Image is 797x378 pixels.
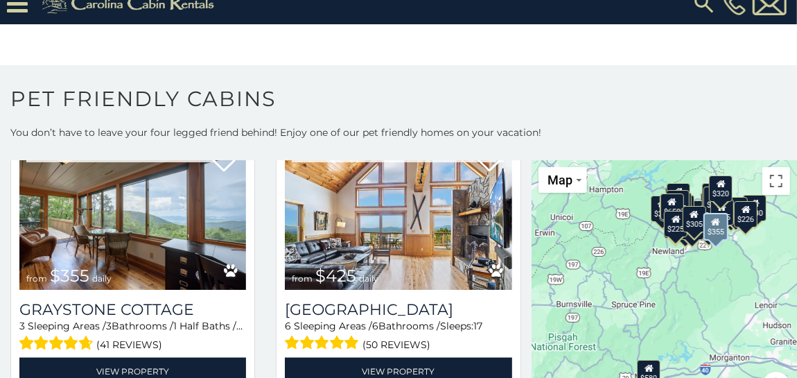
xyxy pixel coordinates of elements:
[285,138,511,290] img: Pinecone Manor
[285,319,511,354] div: Sleeping Areas / Bathrooms / Sleeps:
[666,189,690,216] div: $395
[19,320,25,332] span: 3
[285,320,291,332] span: 6
[683,205,706,232] div: $305
[703,213,728,241] div: $355
[538,167,587,193] button: Change map style
[92,273,112,284] span: daily
[743,195,767,221] div: $930
[19,319,246,354] div: Sleeping Areas / Bathrooms / Sleeps:
[762,167,790,195] button: Toggle fullscreen view
[50,266,89,286] span: $355
[665,211,688,237] div: $225
[735,201,758,227] div: $226
[292,273,313,284] span: from
[19,138,246,290] a: Graystone Cottage from $355 daily
[473,320,482,332] span: 17
[285,300,511,319] a: [GEOGRAPHIC_DATA]
[667,183,691,209] div: $325
[359,273,378,284] span: daily
[725,196,748,223] div: $380
[372,320,378,332] span: 6
[315,266,356,286] span: $425
[285,300,511,319] h3: Pinecone Manor
[710,175,733,201] div: $320
[19,300,246,319] a: Graystone Cottage
[710,199,734,225] div: $315
[703,182,726,209] div: $360
[19,138,246,290] img: Graystone Cottage
[210,146,238,175] a: Add to favorites
[106,320,112,332] span: 3
[704,187,728,213] div: $210
[173,320,243,332] span: 1 Half Baths /
[26,273,47,284] span: from
[681,214,704,240] div: $345
[548,173,573,187] span: Map
[285,138,511,290] a: Pinecone Manor from $425 daily
[97,336,163,354] span: (41 reviews)
[362,336,430,354] span: (50 reviews)
[660,193,684,219] div: $650
[651,195,674,221] div: $260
